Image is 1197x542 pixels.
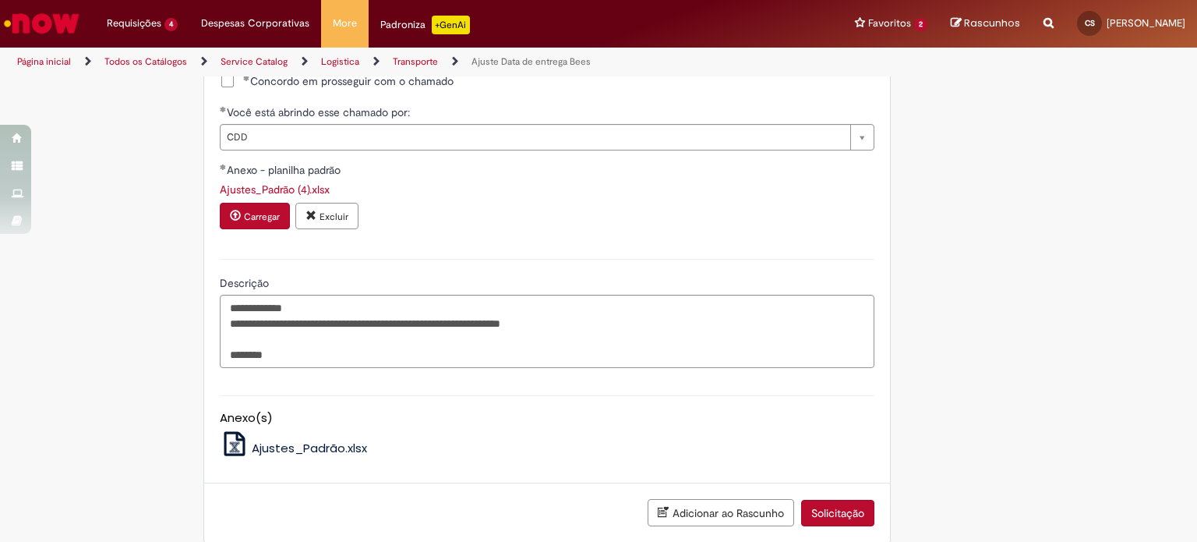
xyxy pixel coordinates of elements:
span: 2 [914,18,927,31]
a: Ajustes_Padrão.xlsx [220,440,368,456]
a: Logistica [321,55,359,68]
textarea: Descrição [220,295,874,368]
a: Todos os Catálogos [104,55,187,68]
small: Excluir [320,211,348,223]
small: Carregar [244,211,280,223]
span: Ajustes_Padrão.xlsx [252,440,367,456]
span: 4 [164,18,178,31]
span: CS [1085,18,1095,28]
button: Carregar anexo de Anexo - planilha padrão Required [220,203,290,229]
a: Rascunhos [951,16,1020,31]
h5: Anexo(s) [220,412,874,425]
ul: Trilhas de página [12,48,786,76]
button: Adicionar ao Rascunho [648,499,794,526]
span: Favoritos [868,16,911,31]
button: Solicitação [801,500,874,526]
a: Ajuste Data de entrega Bees [471,55,591,68]
span: Requisições [107,16,161,31]
span: Despesas Corporativas [201,16,309,31]
span: [PERSON_NAME] [1107,16,1185,30]
a: Download de Ajustes_Padrão (4).xlsx [220,182,330,197]
a: Transporte [393,55,438,68]
div: Padroniza [380,16,470,34]
span: Obrigatório Preenchido [220,164,227,170]
a: Página inicial [17,55,71,68]
img: ServiceNow [2,8,82,39]
span: Obrigatório Preenchido [220,106,227,112]
span: More [333,16,357,31]
span: Obrigatório Preenchido [243,75,250,81]
span: Anexo - planilha padrão [227,163,344,177]
span: Concordo em prosseguir com o chamado [243,73,454,89]
span: Você está abrindo esse chamado por: [227,105,413,119]
a: Service Catalog [221,55,288,68]
span: Rascunhos [964,16,1020,30]
button: Excluir anexo Ajustes_Padrão (4).xlsx [295,203,358,229]
p: +GenAi [432,16,470,34]
span: Descrição [220,276,272,290]
span: CDD [227,125,842,150]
